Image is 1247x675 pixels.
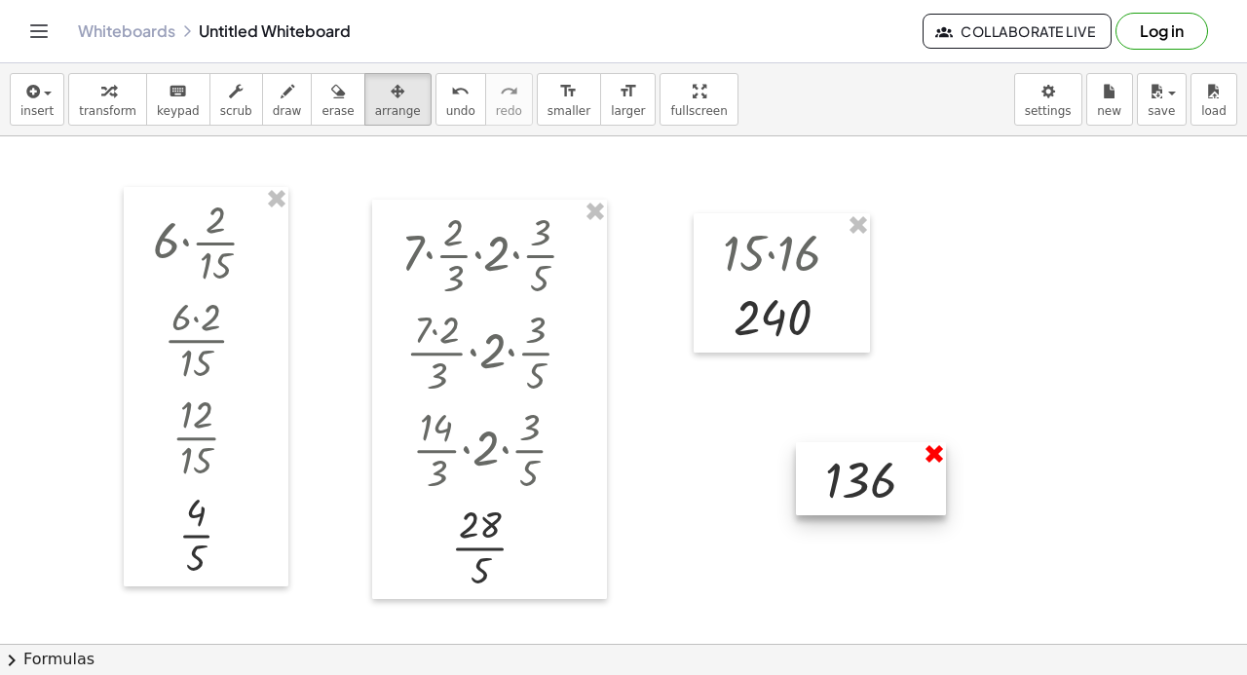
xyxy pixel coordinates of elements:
[311,73,364,126] button: erase
[939,22,1095,40] span: Collaborate Live
[1115,13,1208,50] button: Log in
[68,73,147,126] button: transform
[600,73,656,126] button: format_sizelarger
[220,104,252,118] span: scrub
[660,73,737,126] button: fullscreen
[451,80,470,103] i: undo
[262,73,313,126] button: draw
[169,80,187,103] i: keyboard
[619,80,637,103] i: format_size
[79,104,136,118] span: transform
[1190,73,1237,126] button: load
[273,104,302,118] span: draw
[20,104,54,118] span: insert
[670,104,727,118] span: fullscreen
[500,80,518,103] i: redo
[446,104,475,118] span: undo
[1137,73,1187,126] button: save
[375,104,421,118] span: arrange
[23,16,55,47] button: Toggle navigation
[209,73,263,126] button: scrub
[537,73,601,126] button: format_sizesmaller
[10,73,64,126] button: insert
[146,73,210,126] button: keyboardkeypad
[157,104,200,118] span: keypad
[1201,104,1227,118] span: load
[1014,73,1082,126] button: settings
[435,73,486,126] button: undoundo
[923,14,1112,49] button: Collaborate Live
[496,104,522,118] span: redo
[78,21,175,41] a: Whiteboards
[364,73,432,126] button: arrange
[559,80,578,103] i: format_size
[1097,104,1121,118] span: new
[611,104,645,118] span: larger
[1025,104,1072,118] span: settings
[548,104,590,118] span: smaller
[485,73,533,126] button: redoredo
[1086,73,1133,126] button: new
[1148,104,1175,118] span: save
[321,104,354,118] span: erase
